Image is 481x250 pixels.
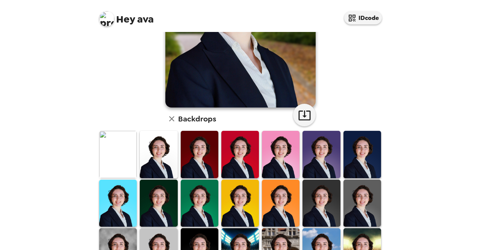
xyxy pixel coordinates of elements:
span: ava [99,8,154,24]
img: Original [99,131,137,178]
h6: Backdrops [178,113,216,125]
span: Hey [116,12,135,26]
img: profile pic [99,11,114,26]
button: IDcode [344,11,382,24]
